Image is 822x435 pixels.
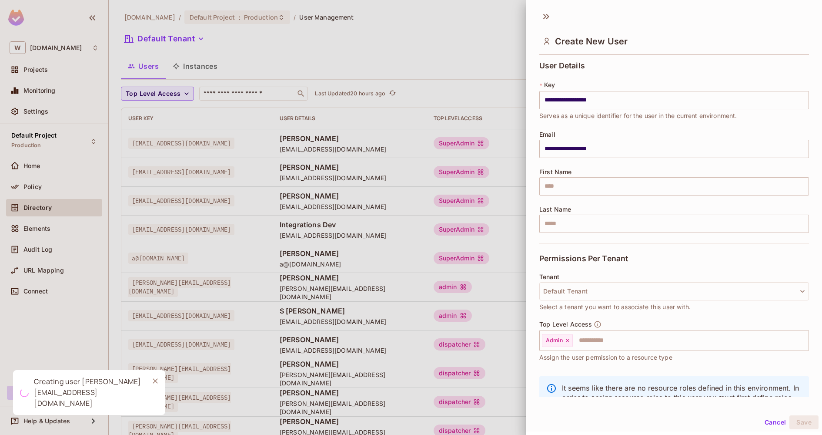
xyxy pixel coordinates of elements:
div: Admin [542,334,573,347]
span: Tenant [539,273,559,280]
span: Email [539,131,555,138]
span: Key [544,81,555,88]
div: Creating user [PERSON_NAME][EMAIL_ADDRESS][DOMAIN_NAME] [34,376,142,409]
span: Permissions Per Tenant [539,254,628,263]
button: Close [149,374,162,388]
span: Top Level Access [539,321,592,328]
span: Admin [546,337,563,344]
span: Create New User [555,36,628,47]
button: Cancel [761,415,789,429]
button: Default Tenant [539,282,809,300]
span: Serves as a unique identifier for the user in the current environment. [539,111,737,121]
span: First Name [539,169,572,175]
p: It seems like there are no resource roles defined in this environment. In order to assign resourc... [562,383,802,412]
span: Last Name [539,206,571,213]
span: Select a tenant you want to associate this user with. [539,302,691,312]
span: Assign the user permission to a resource type [539,353,672,362]
button: Open [804,339,806,341]
button: Save [789,415,819,429]
span: User Details [539,61,585,70]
